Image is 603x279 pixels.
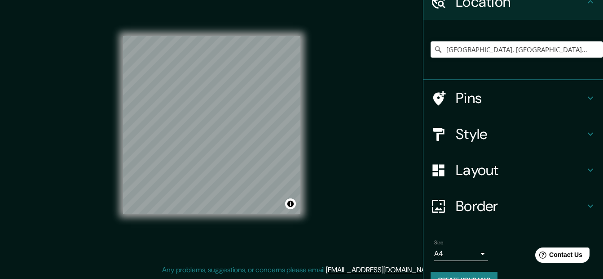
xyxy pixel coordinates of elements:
[431,41,603,58] input: Pick your city or area
[434,239,444,247] label: Size
[523,244,593,269] iframe: Help widget launcher
[434,247,488,261] div: A4
[423,188,603,224] div: Border
[456,89,585,107] h4: Pins
[423,116,603,152] div: Style
[456,197,585,215] h4: Border
[423,80,603,116] div: Pins
[456,161,585,179] h4: Layout
[162,265,438,275] p: Any problems, suggestions, or concerns please email .
[326,265,437,274] a: [EMAIL_ADDRESS][DOMAIN_NAME]
[285,198,296,209] button: Toggle attribution
[123,36,300,214] canvas: Map
[456,125,585,143] h4: Style
[423,152,603,188] div: Layout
